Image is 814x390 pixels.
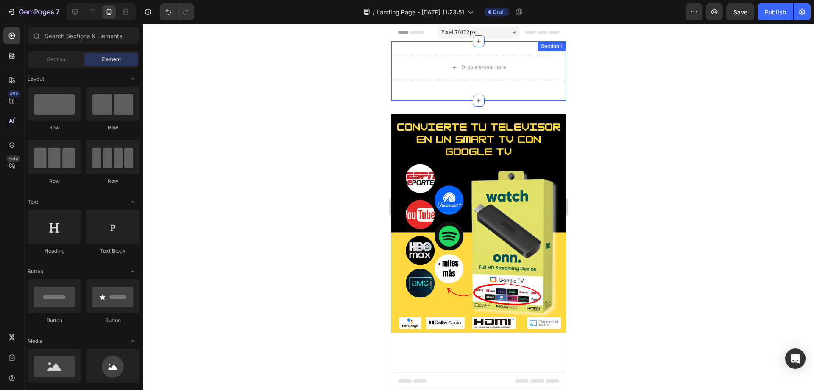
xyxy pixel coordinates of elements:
[126,195,139,209] span: Toggle open
[86,124,139,132] div: Row
[28,337,42,345] span: Media
[758,3,793,20] button: Publish
[28,268,43,275] span: Button
[160,3,194,20] div: Undo/Redo
[28,317,81,324] div: Button
[101,56,121,63] span: Element
[733,8,747,16] span: Save
[785,348,806,369] div: Open Intercom Messenger
[86,247,139,255] div: Text Block
[47,56,65,63] span: Section
[28,247,81,255] div: Heading
[373,8,375,17] span: /
[3,3,63,20] button: 7
[376,8,464,17] span: Landing Page - [DATE] 11:23:51
[126,72,139,86] span: Toggle open
[28,177,81,185] div: Row
[56,7,59,17] p: 7
[6,155,20,162] div: Beta
[86,317,139,324] div: Button
[126,334,139,348] span: Toggle open
[28,75,44,83] span: Layout
[726,3,754,20] button: Save
[126,265,139,278] span: Toggle open
[28,124,81,132] div: Row
[391,24,566,390] iframe: Design area
[28,27,139,44] input: Search Sections & Elements
[493,8,506,16] span: Draft
[86,177,139,185] div: Row
[28,198,38,206] span: Text
[765,8,786,17] div: Publish
[8,90,20,97] div: 450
